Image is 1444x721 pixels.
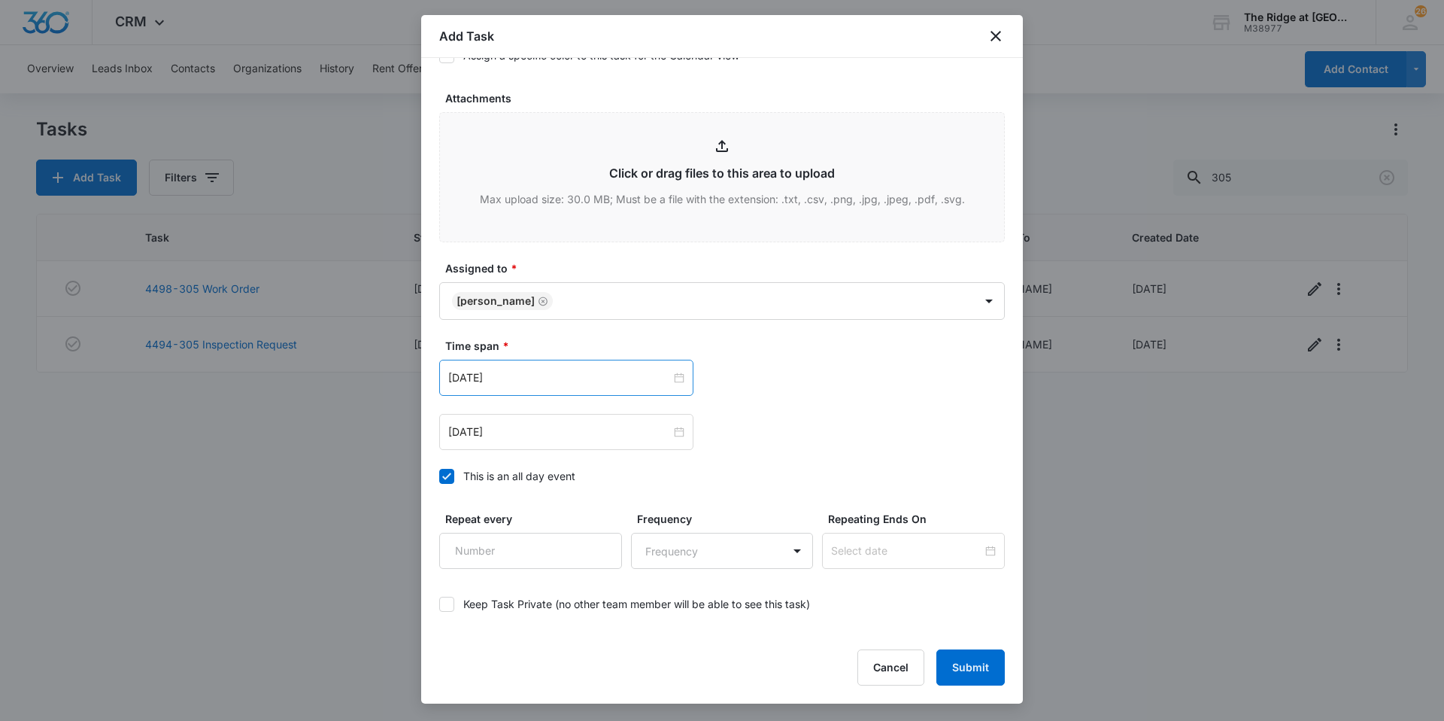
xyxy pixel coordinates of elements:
input: Select date [831,543,982,559]
label: Repeating Ends On [828,511,1011,527]
input: Aug 1, 2023 [448,370,671,386]
label: Frequency [637,511,820,527]
button: Submit [936,650,1005,686]
label: Repeat every [445,511,628,527]
label: Time span [445,338,1011,354]
div: [PERSON_NAME] [457,296,535,306]
div: Keep Task Private (no other team member will be able to see this task) [463,596,810,612]
button: Cancel [857,650,924,686]
h1: Add Task [439,27,494,45]
button: close [987,27,1005,45]
input: Aug 2, 2023 [448,424,671,440]
input: Number [439,533,622,569]
div: This is an all day event [463,468,575,484]
div: Remove Ricardo Marin [535,296,548,306]
label: Assigned to [445,260,1011,276]
label: Attachments [445,90,1011,106]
